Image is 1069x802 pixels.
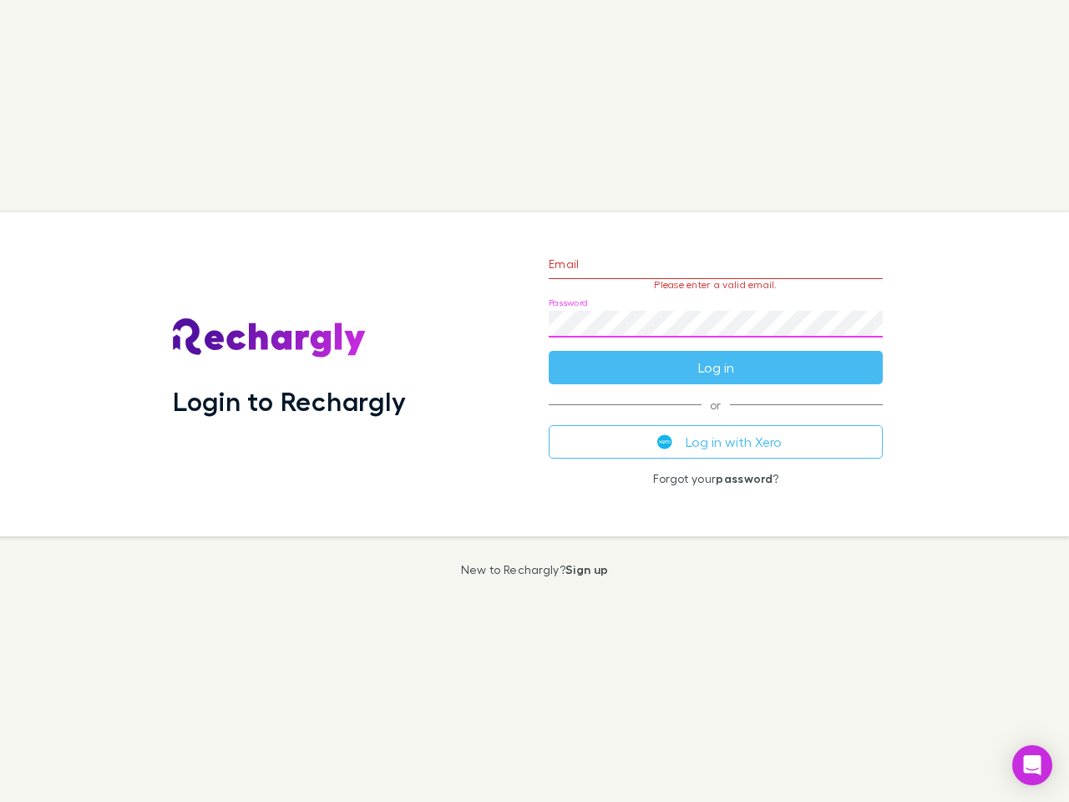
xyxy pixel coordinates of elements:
[461,563,609,576] p: New to Rechargly?
[173,318,367,358] img: Rechargly's Logo
[549,472,883,485] p: Forgot your ?
[549,425,883,459] button: Log in with Xero
[565,562,608,576] a: Sign up
[1012,745,1052,785] div: Open Intercom Messenger
[549,404,883,405] span: or
[657,434,672,449] img: Xero's logo
[549,351,883,384] button: Log in
[173,385,406,417] h1: Login to Rechargly
[549,279,883,291] p: Please enter a valid email.
[716,471,773,485] a: password
[549,297,588,309] label: Password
